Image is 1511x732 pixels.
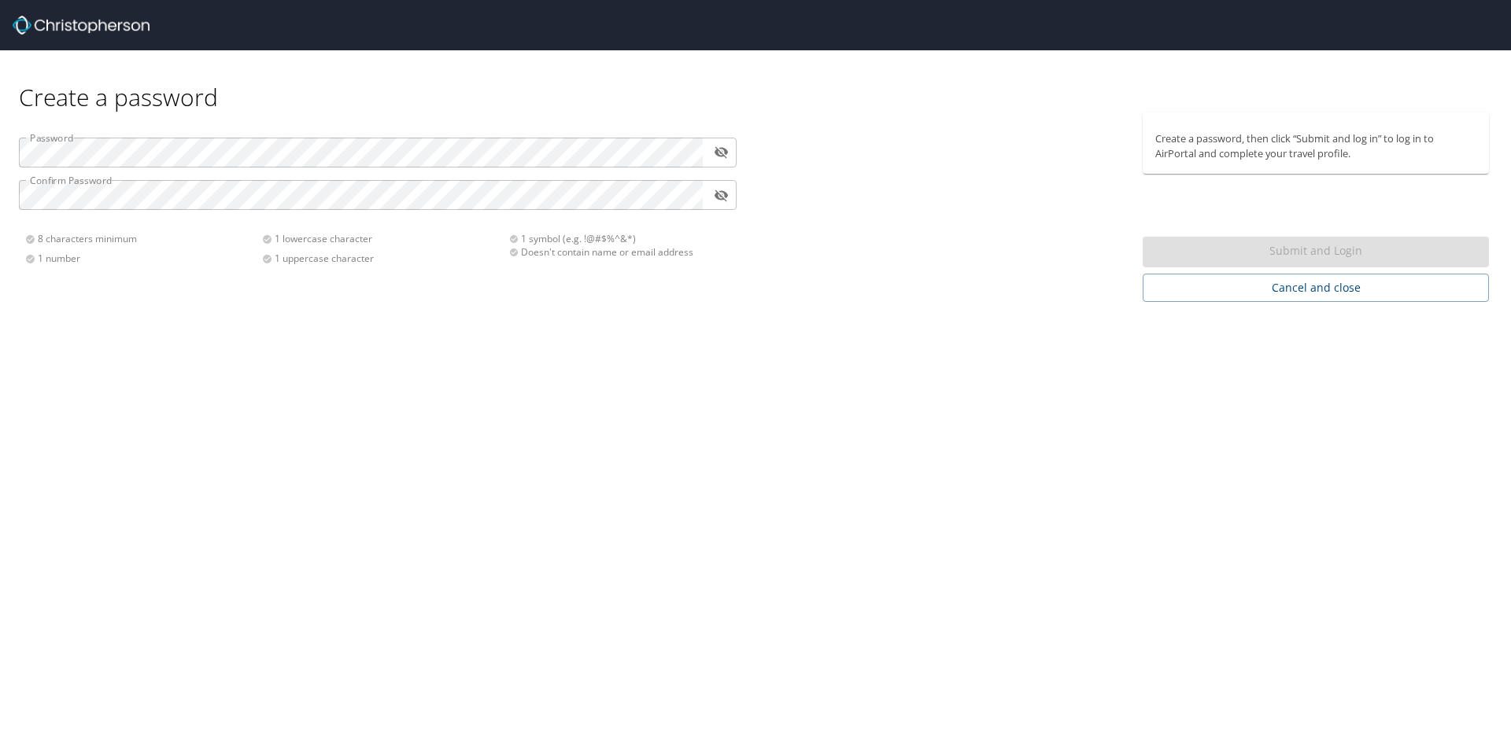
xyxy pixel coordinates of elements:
[1143,274,1489,303] button: Cancel and close
[262,232,499,245] div: 1 lowercase character
[19,50,1492,112] div: Create a password
[13,16,150,35] img: Christopherson_logo_rev.png
[709,140,733,164] button: toggle password visibility
[509,245,727,259] div: Doesn't contain name or email address
[262,252,499,265] div: 1 uppercase character
[25,252,262,265] div: 1 number
[1155,131,1476,161] p: Create a password, then click “Submit and log in” to log in to AirPortal and complete your travel...
[1155,278,1476,298] span: Cancel and close
[709,183,733,208] button: toggle password visibility
[509,232,727,245] div: 1 symbol (e.g. !@#$%^&*)
[25,232,262,245] div: 8 characters minimum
